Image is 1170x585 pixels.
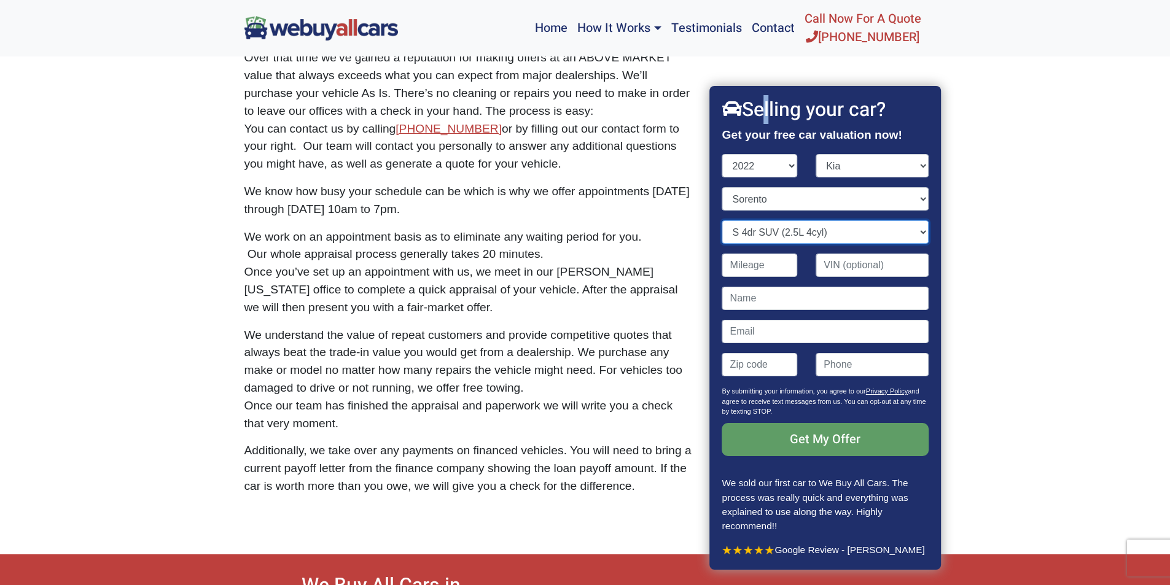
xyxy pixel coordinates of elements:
[866,387,908,395] a: Privacy Policy
[244,183,693,219] p: We know how busy your schedule can be which is why we offer appointments [DATE] through [DATE] 10...
[722,98,929,122] h2: Selling your car?
[722,254,798,277] input: Mileage
[747,5,800,52] a: Contact
[244,49,693,173] p: Over that time we’ve gained a reputation for making offers at an ABOVE MARKET value that always e...
[396,122,502,135] a: [PHONE_NUMBER]
[244,442,693,495] p: Additionally, we take over any payments on financed vehicles. You will need to bring a current pa...
[722,386,929,423] p: By submitting your information, you agree to our and agree to receive text messages from us. You ...
[722,476,929,532] p: We sold our first car to We Buy All Cars. The process was really quick and everything was explain...
[244,228,693,317] p: We work on an appointment basis as to eliminate any waiting period for you. Our whole appraisal p...
[244,16,398,40] img: We Buy All Cars in NJ logo
[530,5,572,52] a: Home
[722,353,798,376] input: Zip code
[722,128,902,141] strong: Get your free car valuation now!
[816,254,929,277] input: VIN (optional)
[722,320,929,343] input: Email
[572,5,666,52] a: How It Works
[800,5,926,52] a: Call Now For A Quote[PHONE_NUMBER]
[722,287,929,310] input: Name
[722,543,929,557] p: Google Review - [PERSON_NAME]
[816,353,929,376] input: Phone
[666,5,747,52] a: Testimonials
[244,327,693,433] p: We understand the value of repeat customers and provide competitive quotes that always beat the t...
[722,154,929,476] form: Contact form
[722,423,929,456] input: Get My Offer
